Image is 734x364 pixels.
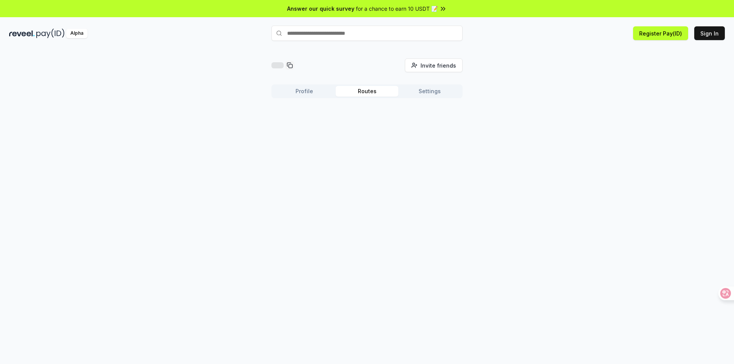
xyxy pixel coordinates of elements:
[398,86,461,97] button: Settings
[405,58,463,72] button: Invite friends
[9,29,35,38] img: reveel_dark
[356,5,438,13] span: for a chance to earn 10 USDT 📝
[273,86,336,97] button: Profile
[694,26,725,40] button: Sign In
[36,29,65,38] img: pay_id
[421,61,456,70] span: Invite friends
[633,26,688,40] button: Register Pay(ID)
[336,86,398,97] button: Routes
[66,29,88,38] div: Alpha
[287,5,354,13] span: Answer our quick survey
